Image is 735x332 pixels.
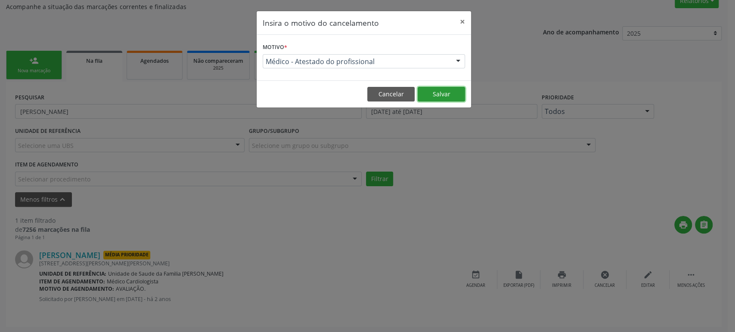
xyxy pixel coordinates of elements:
[263,17,379,28] h5: Insira o motivo do cancelamento
[367,87,415,101] button: Cancelar
[266,57,447,66] span: Médico - Atestado do profissional
[454,11,471,32] button: Close
[263,41,287,54] label: Motivo
[418,87,465,101] button: Salvar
